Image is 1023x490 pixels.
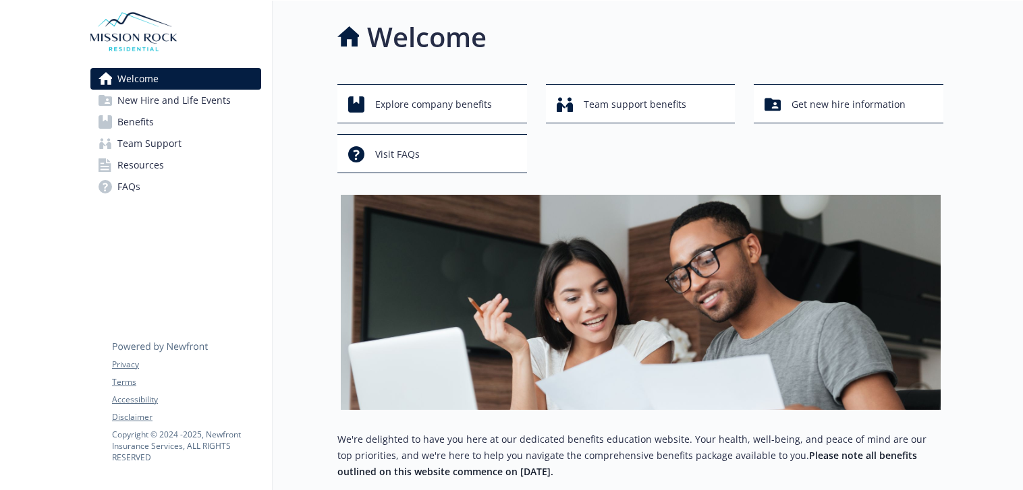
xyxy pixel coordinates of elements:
span: FAQs [117,176,140,197]
span: Resources [117,154,164,176]
a: Disclaimer [112,411,260,423]
button: Team support benefits [546,84,736,123]
a: New Hire and Life Events [90,90,261,111]
button: Explore company benefits [337,84,527,123]
span: Explore company benefits [375,92,492,117]
span: Visit FAQs [375,142,420,167]
h1: Welcome [367,17,487,57]
span: Team Support [117,133,182,154]
a: Accessibility [112,394,260,406]
span: Welcome [117,68,159,90]
a: Welcome [90,68,261,90]
img: overview page banner [341,195,941,410]
a: Benefits [90,111,261,133]
span: New Hire and Life Events [117,90,231,111]
a: Terms [112,376,260,388]
span: Benefits [117,111,154,133]
button: Visit FAQs [337,134,527,173]
p: Copyright © 2024 - 2025 , Newfront Insurance Services, ALL RIGHTS RESERVED [112,429,260,463]
a: Resources [90,154,261,176]
span: Get new hire information [792,92,906,117]
a: FAQs [90,176,261,197]
p: We're delighted to have you here at our dedicated benefits education website. Your health, well-b... [337,431,943,480]
button: Get new hire information [754,84,943,123]
a: Privacy [112,359,260,371]
a: Team Support [90,133,261,154]
span: Team support benefits [584,92,686,117]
